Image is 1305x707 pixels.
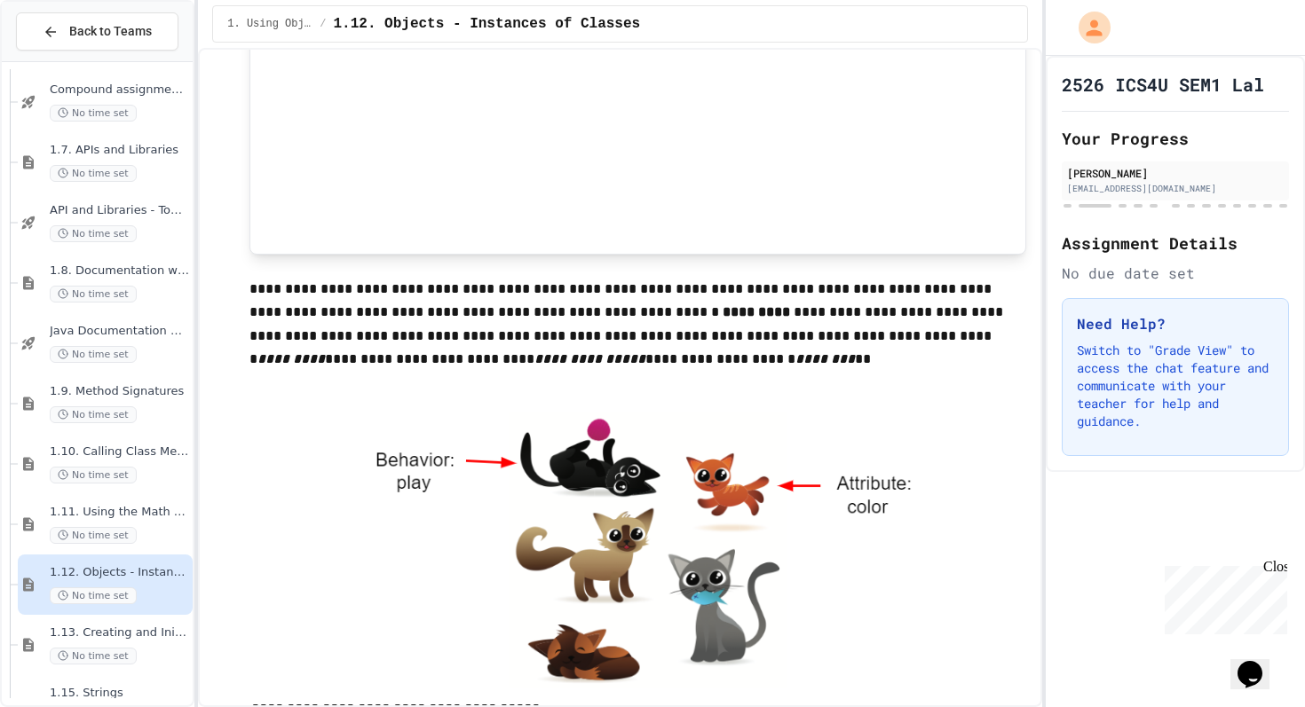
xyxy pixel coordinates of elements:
span: 1.7. APIs and Libraries [50,143,189,158]
span: Back to Teams [69,22,152,41]
span: 1.8. Documentation with Comments and Preconditions [50,263,189,279]
button: Back to Teams [16,12,178,51]
span: Java Documentation with Comments - Topic 1.8 [50,324,189,339]
div: No due date set [1062,263,1289,284]
div: [PERSON_NAME] [1067,165,1284,181]
span: 1.15. Strings [50,686,189,701]
p: Switch to "Grade View" to access the chat feature and communicate with your teacher for help and ... [1077,342,1274,430]
iframe: chat widget [1158,559,1287,634]
h2: Your Progress [1062,126,1289,151]
span: No time set [50,406,137,423]
span: No time set [50,467,137,483]
span: API and Libraries - Topic 1.7 [50,203,189,218]
div: Chat with us now!Close [7,7,123,113]
span: No time set [50,587,137,604]
span: 1.9. Method Signatures [50,384,189,399]
span: 1.11. Using the Math Class [50,505,189,520]
span: No time set [50,105,137,122]
span: 1. Using Objects and Methods [227,17,312,31]
span: 1.13. Creating and Initializing Objects: Constructors [50,625,189,640]
span: No time set [50,225,137,242]
iframe: chat widget [1230,636,1287,689]
span: No time set [50,165,137,182]
span: No time set [50,527,137,544]
h3: Need Help? [1077,313,1274,334]
span: No time set [50,346,137,363]
span: No time set [50,648,137,664]
div: My Account [1060,7,1115,48]
span: 1.12. Objects - Instances of Classes [334,13,641,35]
span: 1.12. Objects - Instances of Classes [50,565,189,580]
span: Compound assignment operators - Quiz [50,82,189,98]
span: No time set [50,286,137,302]
h1: 2526 ICS4U SEM1 Lal [1062,72,1264,97]
span: / [320,17,326,31]
span: 1.10. Calling Class Methods [50,444,189,460]
h2: Assignment Details [1062,231,1289,255]
div: [EMAIL_ADDRESS][DOMAIN_NAME] [1067,182,1284,195]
